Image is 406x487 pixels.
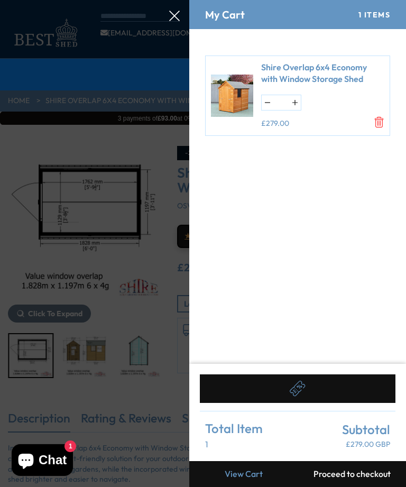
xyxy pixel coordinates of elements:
[358,11,390,20] div: 1 Items
[205,422,263,435] span: Total Item
[261,118,289,129] ins: £279.00
[261,61,384,85] a: Shire Overlap 6x4 Economy with Window Storage Shed
[8,444,76,479] inbox-online-store-chat: Shopify online store chat
[205,438,263,450] p: 1
[189,461,298,487] a: View Cart
[273,95,289,110] input: Quantity for Shire Overlap 6x4 Economy with Window Storage Shed
[342,439,390,450] p: £279.00 GBP
[205,9,245,21] h4: My Cart
[342,423,390,436] span: Subtotal
[374,117,384,127] a: Remove Shire Overlap 6x4 Economy with Window Storage Shed
[211,67,253,125] img: Shire Overlap 6x4 Economy with Window Storage Shed - Best Shed
[298,461,406,487] button: Proceed to checkout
